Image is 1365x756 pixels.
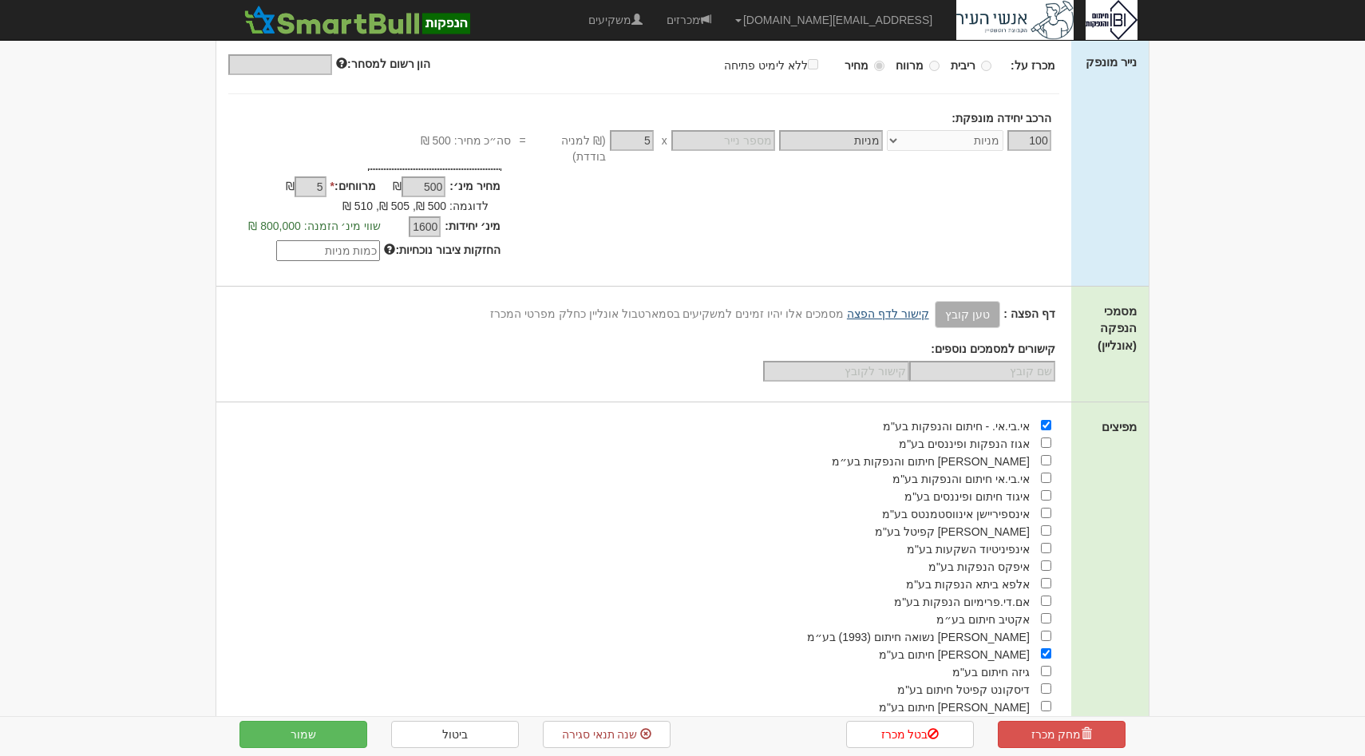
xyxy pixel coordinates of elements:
strong: קישורים למסמכים נוספים: [931,342,1054,355]
a: שנה תנאי סגירה [543,721,671,748]
a: בטל מכרז [846,721,974,748]
span: שנה תנאי סגירה [562,728,638,741]
input: כמות [1007,130,1051,151]
label: הון רשום למסחר: [336,56,430,72]
span: אי.בי.אי. - חיתום והנפקות בע"מ [883,420,1030,433]
button: שמור [239,721,367,748]
input: כמות מניות [276,240,380,261]
span: גיזה חיתום בע"מ [952,666,1030,679]
label: נייר מונפק [1086,53,1137,70]
img: SmartBull Logo [239,4,474,36]
label: ללא לימיט פתיחה [724,56,834,73]
span: x [662,133,667,148]
span: אקטיב חיתום בע״מ [936,613,1030,626]
div: ₪ [256,178,330,197]
div: ₪ [376,178,450,197]
span: [PERSON_NAME] חיתום והנפקות בע״מ [832,455,1030,468]
input: מחיר [610,130,654,151]
label: מסמכי הנפקה (אונליין) [1083,303,1137,354]
span: [PERSON_NAME] קפיטל בע"מ [875,525,1030,538]
input: ללא לימיט פתיחה [808,59,818,69]
strong: מכרז על: [1011,59,1055,72]
span: איגוד חיתום ופיננסים בע"מ [904,490,1030,503]
span: אם.די.פרימיום הנפקות בע"מ [894,596,1030,608]
span: אינפיניטיוד השקעות בע"מ [907,543,1030,556]
label: מחיר מינ׳: [449,178,500,194]
span: דיסקונט קפיטל חיתום בע"מ [897,683,1030,696]
input: מספר נייר [671,130,775,151]
span: אלפא ביתא הנפקות בע"מ [906,578,1030,591]
label: מרווחים: [330,178,376,194]
input: קישור לקובץ [763,361,909,382]
span: מסמכים אלו יהיו זמינים למשקיעים בסמארטבול אונליין כחלק מפרטי המכרז [490,307,844,320]
input: מחיר [874,61,884,71]
a: ביטול [391,721,519,748]
span: שווי מינ׳ הזמנה: 800,000 ₪ [248,220,381,232]
input: ריבית [981,61,991,71]
label: החזקות ציבור נוכחיות: [384,242,500,258]
input: שם קובץ [909,361,1055,382]
a: קישור לדף הפצה [847,307,929,320]
span: אינספיריישן אינווסטמנטס בע"מ [882,508,1030,520]
strong: מרווח [896,59,924,72]
span: [PERSON_NAME] חיתום בע"מ [879,648,1030,661]
label: מפיצים [1102,418,1137,435]
span: [PERSON_NAME] נשואה חיתום (1993) בע״מ [807,631,1030,643]
span: סה״כ מחיר: 500 ₪ [421,133,512,148]
span: אי.בי.אי חיתום והנפקות בע"מ [892,473,1029,485]
strong: הרכב יחידה מונפקת: [952,112,1050,125]
input: סוג המניות * [779,130,883,151]
strong: ריבית [951,59,975,72]
span: [PERSON_NAME] חיתום בע"מ [879,701,1030,714]
strong: מחיר [845,59,868,72]
strong: דף הפצה : [1003,307,1054,320]
label: מינ׳ יחידות: [445,218,500,234]
span: לדוגמה: 500 ₪, 505 ₪, 510 ₪ [342,200,489,212]
a: מחק מכרז [998,721,1126,748]
span: איפקס הנפקות בע"מ [928,560,1030,573]
span: אגוז הנפקות ופיננסים בע"מ [899,437,1030,450]
span: (₪ למניה בודדת) [526,133,606,164]
span: = [519,133,525,148]
input: מרווח [929,61,940,71]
